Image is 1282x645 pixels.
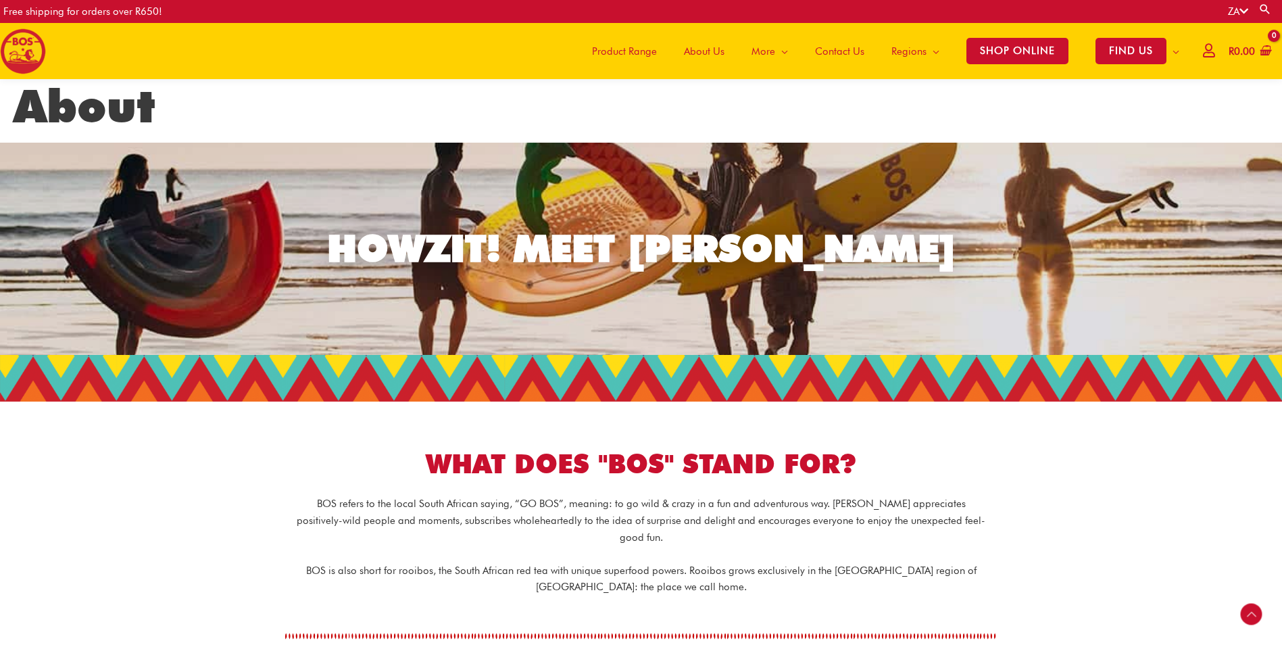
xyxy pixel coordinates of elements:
[891,31,927,72] span: Regions
[297,496,986,546] p: BOS refers to the local South African saying, “GO BOS”, meaning: to go wild & crazy in a fun and ...
[953,23,1082,79] a: SHOP ONLINE
[1095,38,1166,64] span: FIND US
[815,31,864,72] span: Contact Us
[1229,45,1255,57] bdi: 0.00
[1258,3,1272,16] a: Search button
[578,23,670,79] a: Product Range
[684,31,724,72] span: About Us
[1228,5,1248,18] a: ZA
[14,79,1268,133] h1: About
[738,23,802,79] a: More
[966,38,1068,64] span: SHOP ONLINE
[297,563,986,596] p: BOS is also short for rooibos, the South African red tea with unique superfood powers. Rooibos gr...
[327,230,956,267] div: HOWZIT! MEET [PERSON_NAME]
[802,23,878,79] a: Contact Us
[1229,45,1234,57] span: R
[1226,37,1272,67] a: View Shopping Cart, empty
[751,31,775,72] span: More
[592,31,657,72] span: Product Range
[568,23,1193,79] nav: Site Navigation
[878,23,953,79] a: Regions
[670,23,738,79] a: About Us
[263,446,1020,483] h1: WHAT DOES "BOS" STAND FOR?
